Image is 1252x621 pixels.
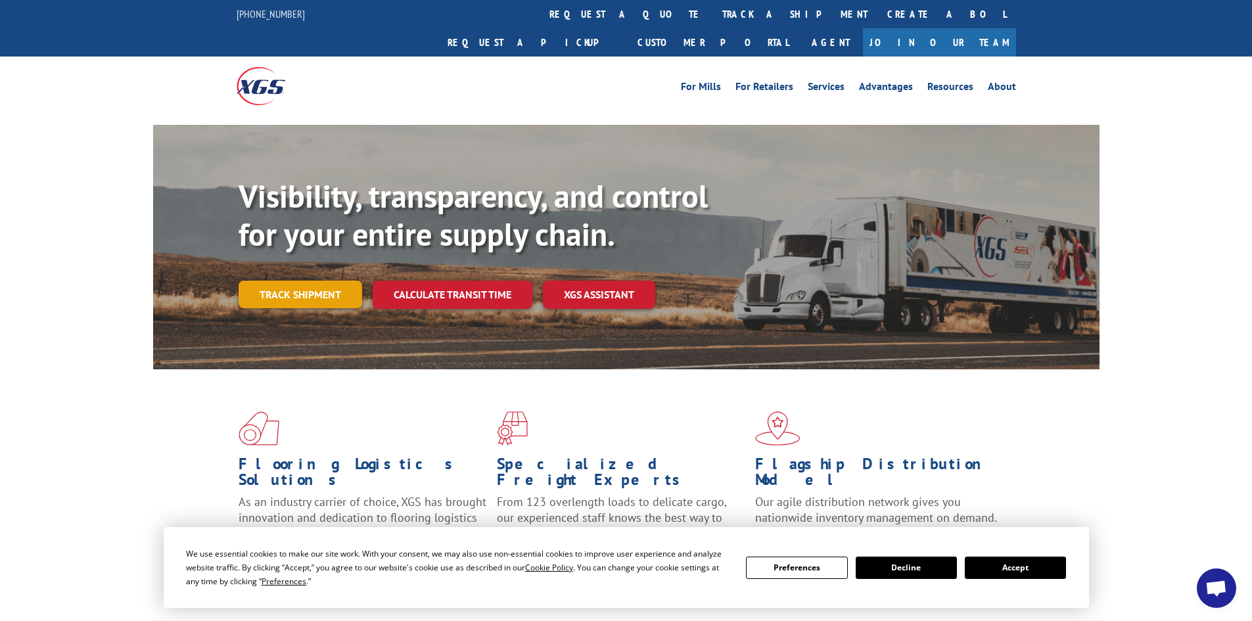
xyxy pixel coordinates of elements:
button: Accept [965,557,1066,579]
a: Track shipment [239,281,362,308]
a: Advantages [859,81,913,96]
a: Calculate transit time [373,281,532,309]
span: As an industry carrier of choice, XGS has brought innovation and dedication to flooring logistics... [239,494,486,541]
div: We use essential cookies to make our site work. With your consent, we may also use non-essential ... [186,547,730,588]
div: Cookie Consent Prompt [164,527,1089,608]
h1: Flagship Distribution Model [755,456,1004,494]
h1: Flooring Logistics Solutions [239,456,487,494]
b: Visibility, transparency, and control for your entire supply chain. [239,175,708,254]
button: Preferences [746,557,847,579]
p: From 123 overlength loads to delicate cargo, our experienced staff knows the best way to move you... [497,494,745,553]
span: Cookie Policy [525,562,573,573]
span: Preferences [262,576,306,587]
a: Agent [799,28,863,57]
a: Request a pickup [438,28,628,57]
img: xgs-icon-total-supply-chain-intelligence-red [239,411,279,446]
button: Decline [856,557,957,579]
h1: Specialized Freight Experts [497,456,745,494]
img: xgs-icon-flagship-distribution-model-red [755,411,800,446]
a: Join Our Team [863,28,1016,57]
span: Our agile distribution network gives you nationwide inventory management on demand. [755,494,997,525]
img: xgs-icon-focused-on-flooring-red [497,411,528,446]
a: For Retailers [735,81,793,96]
a: Resources [927,81,973,96]
a: Open chat [1197,568,1236,608]
a: [PHONE_NUMBER] [237,7,305,20]
a: About [988,81,1016,96]
a: XGS ASSISTANT [543,281,655,309]
a: Customer Portal [628,28,799,57]
a: For Mills [681,81,721,96]
a: Services [808,81,845,96]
